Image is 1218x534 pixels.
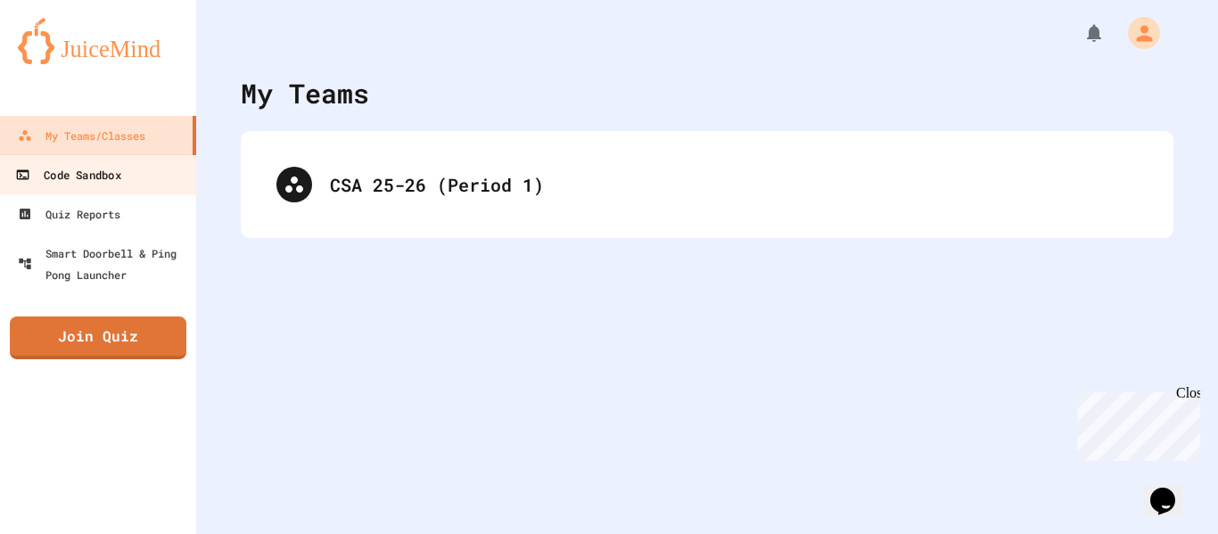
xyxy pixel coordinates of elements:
[18,18,178,64] img: logo-orange.svg
[259,149,1156,220] div: CSA 25-26 (Period 1)
[10,316,186,359] a: Join Quiz
[241,73,369,113] div: My Teams
[18,242,189,285] div: Smart Doorbell & Ping Pong Launcher
[330,171,1138,198] div: CSA 25-26 (Period 1)
[18,203,120,225] div: Quiz Reports
[1050,18,1109,48] div: My Notifications
[18,125,145,146] div: My Teams/Classes
[1143,463,1200,516] iframe: chat widget
[7,7,123,113] div: Chat with us now!Close
[1070,385,1200,461] iframe: chat widget
[15,164,120,186] div: Code Sandbox
[1109,12,1165,53] div: My Account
